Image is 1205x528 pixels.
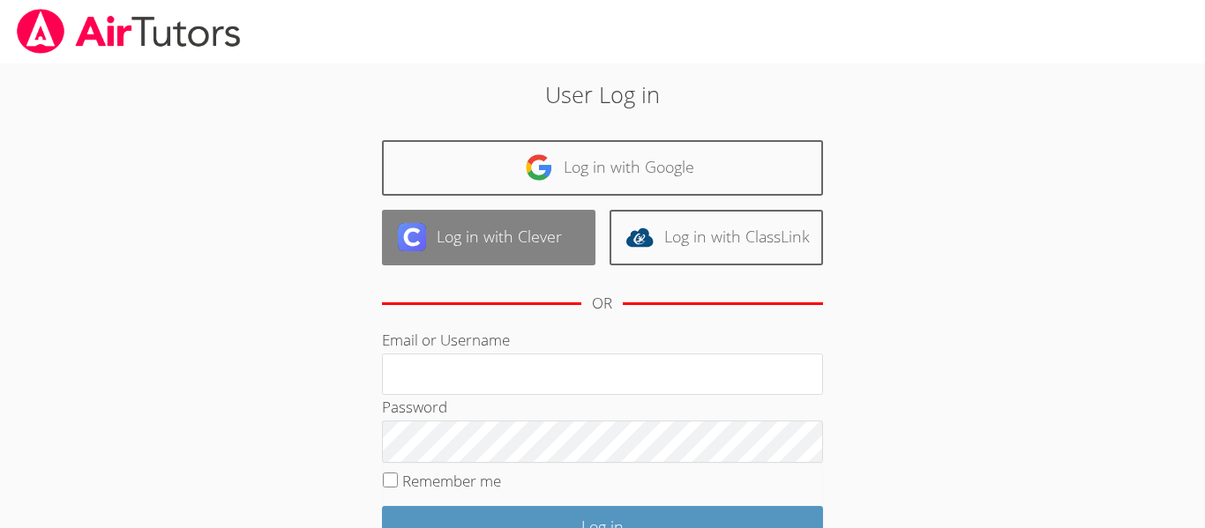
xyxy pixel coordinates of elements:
a: Log in with ClassLink [610,210,823,265]
div: OR [592,291,612,316]
label: Email or Username [382,330,510,350]
a: Log in with Google [382,140,823,196]
label: Password [382,397,447,417]
h2: User Log in [277,78,928,111]
img: clever-logo-6eab21bc6e7a338710f1a6ff85c0baf02591cd810cc4098c63d3a4b26e2feb20.svg [398,223,426,251]
img: google-logo-50288ca7cdecda66e5e0955fdab243c47b7ad437acaf1139b6f446037453330a.svg [525,153,553,182]
a: Log in with Clever [382,210,595,265]
label: Remember me [402,471,501,491]
img: airtutors_banner-c4298cdbf04f3fff15de1276eac7730deb9818008684d7c2e4769d2f7ddbe033.png [15,9,243,54]
img: classlink-logo-d6bb404cc1216ec64c9a2012d9dc4662098be43eaf13dc465df04b49fa7ab582.svg [625,223,654,251]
